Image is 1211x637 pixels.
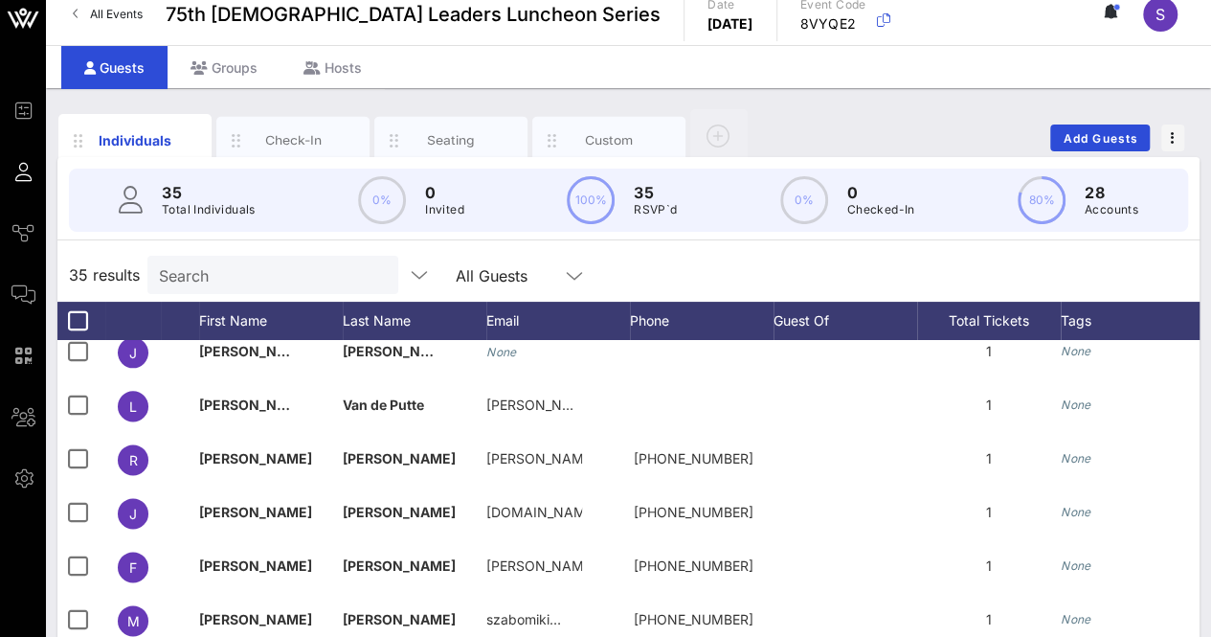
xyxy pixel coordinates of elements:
[707,14,753,34] p: [DATE]
[343,557,456,574] span: [PERSON_NAME]
[425,181,464,204] p: 0
[917,378,1061,432] div: 1
[343,397,424,413] span: Van de Putte
[634,200,677,219] p: RSVP`d
[917,302,1061,340] div: Total Tickets
[129,452,138,468] span: R
[567,131,652,149] div: Custom
[168,46,280,89] div: Groups
[343,611,456,627] span: [PERSON_NAME]
[127,613,140,629] span: M
[1061,505,1091,519] i: None
[199,302,343,340] div: First Name
[199,343,312,359] span: [PERSON_NAME]
[129,345,137,361] span: J
[847,200,915,219] p: Checked-In
[917,325,1061,378] div: 1
[199,611,312,627] span: [PERSON_NAME]
[129,398,137,415] span: L
[280,46,385,89] div: Hosts
[486,432,582,486] p: [PERSON_NAME].bese…
[343,302,486,340] div: Last Name
[634,181,677,204] p: 35
[1061,558,1091,573] i: None
[69,263,140,286] span: 35 results
[1061,612,1091,626] i: None
[162,181,256,204] p: 35
[630,302,774,340] div: Phone
[343,343,456,359] span: [PERSON_NAME]
[251,131,336,149] div: Check-In
[90,7,143,21] span: All Events
[917,486,1061,539] div: 1
[1061,398,1091,412] i: None
[774,302,917,340] div: Guest Of
[199,557,312,574] span: [PERSON_NAME]
[162,200,256,219] p: Total Individuals
[129,559,137,576] span: F
[486,302,630,340] div: Email
[1085,181,1138,204] p: 28
[199,397,312,413] span: [PERSON_NAME]
[199,504,312,520] span: [PERSON_NAME]
[486,397,827,413] span: [PERSON_NAME][EMAIL_ADDRESS][DOMAIN_NAME]
[444,256,597,294] div: All Guests
[93,130,178,150] div: Individuals
[343,450,456,466] span: [PERSON_NAME]
[1061,344,1091,358] i: None
[634,504,753,520] span: +15126389287
[1050,125,1150,151] button: Add Guests
[1061,451,1091,466] i: None
[199,450,312,466] span: [PERSON_NAME]
[634,557,753,574] span: +17373355743
[847,181,915,204] p: 0
[129,506,137,522] span: J
[917,432,1061,486] div: 1
[486,486,582,539] p: [DOMAIN_NAME]…
[486,345,517,359] i: None
[1063,131,1138,146] span: Add Guests
[409,131,494,149] div: Seating
[917,539,1061,593] div: 1
[425,200,464,219] p: Invited
[634,450,753,466] span: +14044571775
[486,539,582,593] p: [PERSON_NAME].tex…
[343,504,456,520] span: [PERSON_NAME]
[61,46,168,89] div: Guests
[634,611,753,627] span: +40741187073
[800,14,866,34] p: 8VYQE2
[1155,5,1165,24] span: S
[456,267,527,284] div: All Guests
[1085,200,1138,219] p: Accounts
